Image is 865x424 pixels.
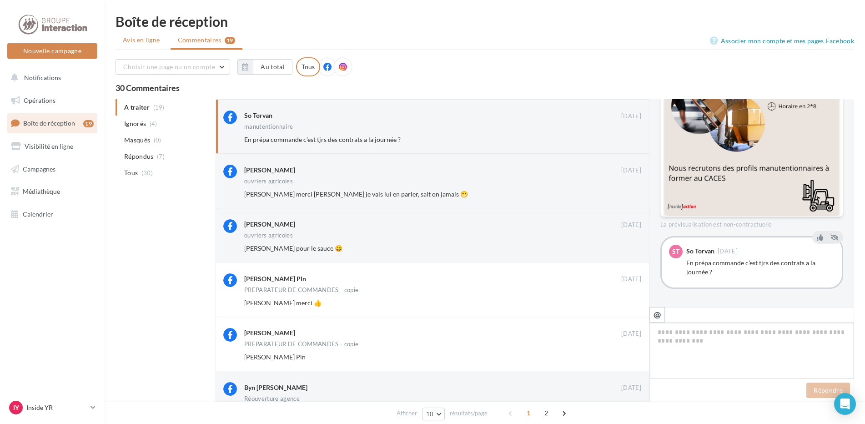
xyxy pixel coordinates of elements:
button: Répondre [806,383,850,398]
div: PREPARATEUR DE COMMANDES - copie [244,287,358,293]
span: Ignorés [124,119,146,128]
div: Byn [PERSON_NAME] [244,383,307,392]
button: Au total [237,59,292,75]
a: Campagnes [5,160,99,179]
span: résultats/page [450,409,488,418]
a: Visibilité en ligne [5,137,99,156]
span: Boîte de réception [23,119,75,127]
a: Opérations [5,91,99,110]
div: 30 Commentaires [116,84,854,92]
span: [DATE] [621,112,641,121]
span: [DATE] [621,384,641,392]
div: PREPARATEUR DE COMMANDES - copie [244,341,358,347]
span: Notifications [24,74,61,81]
span: (30) [141,169,153,177]
div: ouvriers agricoles [244,232,293,238]
div: manutentionnaire [244,124,293,130]
button: Choisir une page ou un compte [116,59,230,75]
a: Médiathèque [5,182,99,201]
span: Calendrier [23,210,53,218]
span: Afficher [397,409,417,418]
button: 10 [422,408,445,420]
span: (7) [157,153,165,160]
span: 1 [521,406,536,420]
span: 2 [539,406,553,420]
span: [PERSON_NAME] pour le sauce 😄 [244,244,342,252]
span: Tous [124,168,138,177]
span: [DATE] [621,167,641,175]
span: Répondus [124,152,154,161]
div: Boîte de réception [116,15,854,28]
div: Open Intercom Messenger [834,393,856,415]
span: [DATE] [621,275,641,283]
span: [PERSON_NAME] merci 👍 [244,299,322,307]
div: 19 [83,120,94,127]
button: Nouvelle campagne [7,43,97,59]
div: En prépa commande c’est tjrs des contrats a la journée ? [686,258,835,277]
div: [PERSON_NAME] [244,220,295,229]
div: [PERSON_NAME] [244,166,295,175]
span: Masqués [124,136,150,145]
div: ouvriers agricoles [244,178,293,184]
span: Visibilité en ligne [25,142,73,150]
span: IY [13,403,19,412]
button: Au total [253,59,292,75]
div: So Torvan [686,248,714,254]
span: (0) [154,136,161,144]
div: [PERSON_NAME] [244,328,295,338]
a: Associer mon compte et mes pages Facebook [710,35,854,46]
i: @ [654,310,661,318]
div: Tous [296,57,320,76]
span: Avis en ligne [123,35,160,45]
div: La prévisualisation est non-contractuelle [660,217,843,229]
div: So Torvan [244,111,272,120]
a: Calendrier [5,205,99,224]
span: Choisir une page ou un compte [123,63,215,71]
p: Inside YR [26,403,87,412]
span: (4) [150,120,157,127]
span: Opérations [24,96,55,104]
span: En prépa commande c’est tjrs des contrats a la journée ? [244,136,401,143]
span: [DATE] [718,248,738,254]
button: Notifications [5,68,96,87]
a: Boîte de réception19 [5,113,99,133]
span: [PERSON_NAME] merci [PERSON_NAME] je vais lui en parler, sait on jamais 😁 [244,190,468,198]
span: [PERSON_NAME] Pln [244,353,306,361]
span: Médiathèque [23,187,60,195]
span: [DATE] [621,330,641,338]
span: [DATE] [621,221,641,229]
span: 10 [426,410,434,418]
span: ST [672,247,679,256]
div: [PERSON_NAME] Pln [244,274,306,283]
button: @ [649,307,665,323]
a: IY Inside YR [7,399,97,416]
span: Campagnes [23,165,55,172]
div: Réouverture agence [244,396,300,402]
